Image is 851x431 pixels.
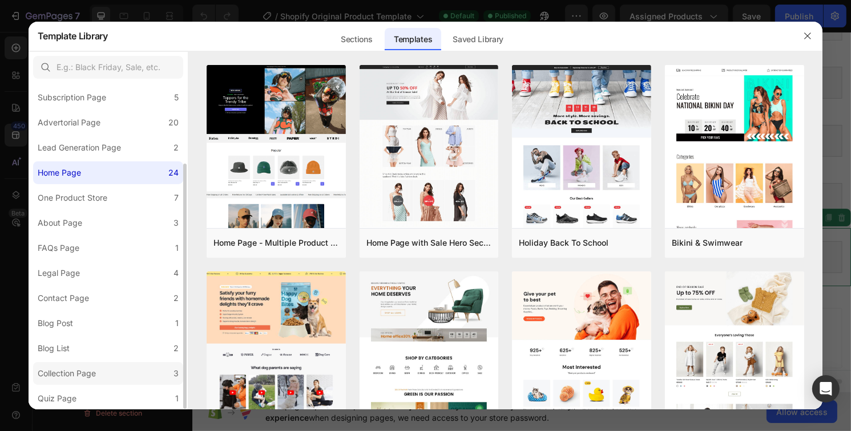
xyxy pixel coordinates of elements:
span: Shopify section: section [309,228,393,242]
div: 2 [174,141,179,154]
div: Choose templates [220,307,289,319]
div: Collection Page [38,367,96,380]
div: Sections [332,28,381,51]
span: Shopify section: product-recommendations [276,168,427,181]
div: Subscription Page [38,91,106,104]
div: 4 [174,266,179,280]
div: Home Page with Sale Hero Section [366,236,492,250]
div: Holiday Back To School [519,236,608,250]
div: 2 [174,291,179,305]
span: Add section [316,282,370,294]
div: 2 [174,341,179,355]
div: Legal Page [38,266,80,280]
h2: Template Library [38,21,108,51]
div: Open Intercom Messenger [812,375,840,402]
span: from URL or image [308,322,369,332]
div: 7 [174,191,179,205]
div: Advertorial Page [38,116,100,129]
div: 20 [168,116,179,129]
div: Home Page [38,166,81,180]
span: Shopify section: marquee [306,47,397,60]
div: FAQs Page [38,241,79,255]
span: then drag & drop elements [384,322,469,332]
div: Templates [385,28,441,51]
div: Contact Page [38,291,89,305]
span: Shopify section: media-with-content [289,107,415,121]
div: Bikini & Swimwear [672,236,743,250]
div: 3 [174,216,179,230]
input: E.g.: Black Friday, Sale, etc. [33,56,183,79]
div: Lead Generation Page [38,141,121,154]
div: Home Page - Multiple Product - Apparel - Style 4 [213,236,339,250]
div: Add blank section [393,307,462,319]
div: 1 [175,241,179,255]
div: Quiz Page [38,392,76,405]
div: 5 [174,91,179,104]
div: 24 [168,166,179,180]
div: One Product Store [38,191,107,205]
div: Generate layout [309,307,369,319]
div: 1 [175,316,179,330]
div: About Page [38,216,82,230]
div: 3 [174,367,179,380]
span: inspired by CRO experts [214,322,292,332]
div: Blog Post [38,316,73,330]
div: Blog List [38,341,70,355]
div: 1 [175,392,179,405]
div: Saved Library [443,28,513,51]
div: Shopify section: section [570,189,652,199]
